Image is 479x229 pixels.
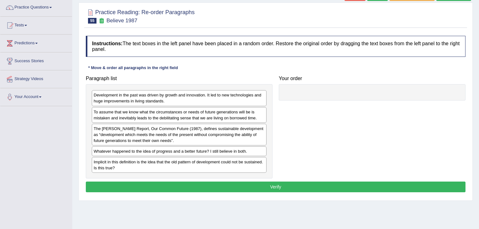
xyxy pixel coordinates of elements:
[86,65,180,71] div: * Move & order all paragraphs in the right field
[0,52,72,68] a: Success Stories
[88,18,96,24] span: 55
[0,70,72,86] a: Strategy Videos
[0,35,72,50] a: Predictions
[279,76,465,81] h4: Your order
[0,17,72,32] a: Tests
[86,8,195,24] h2: Practice Reading: Re-order Paragraphs
[107,18,137,24] small: Believe 1987
[0,88,72,104] a: Your Account
[86,76,273,81] h4: Paragraph list
[92,41,123,46] b: Instructions:
[86,36,465,57] h4: The text boxes in the left panel have been placed in a random order. Restore the original order b...
[98,18,105,24] small: Exam occurring question
[92,124,267,145] div: The [PERSON_NAME] Report, Our Common Future (1987), defines sustainable development as “developme...
[92,146,267,156] div: Whatever happened to the idea of progress and a better future? I still believe in both.
[92,107,267,123] div: To assume that we know what the circumstances or needs of future generations will be is mistaken ...
[92,157,267,173] div: Implicit in this definition is the idea that the old pattern of development could not be sustaine...
[86,182,465,192] button: Verify
[92,90,267,106] div: Development in the past was driven by growth and innovation. It led to new technologies and huge ...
